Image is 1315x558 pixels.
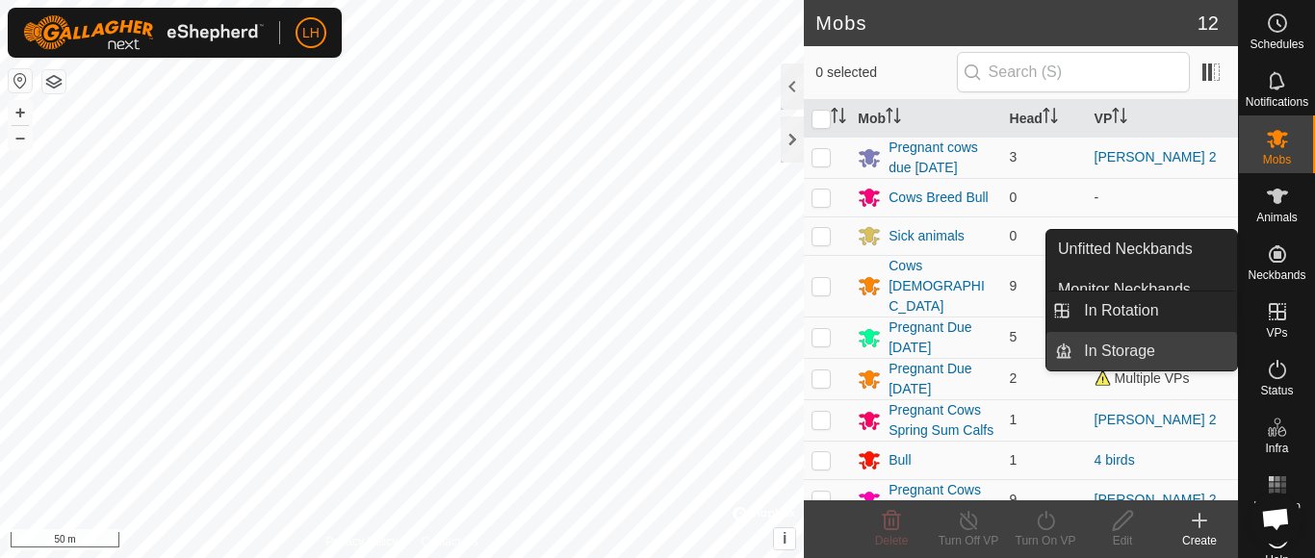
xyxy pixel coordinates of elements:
div: Cows Breed Bull [889,188,989,208]
a: [PERSON_NAME] 2 [1095,412,1217,427]
span: Mobs [1263,154,1291,165]
a: [PERSON_NAME] 2 [1095,149,1217,165]
th: Head [1002,100,1087,138]
li: In Storage [1046,332,1237,370]
div: Pregnant cows due [DATE] [889,138,993,178]
span: Neckbands [1248,269,1305,281]
button: i [774,528,795,549]
div: Pregnant Due [DATE] [889,359,993,399]
span: Infra [1265,443,1288,454]
span: Heatmap [1253,500,1301,512]
div: Cows [DEMOGRAPHIC_DATA] [889,256,993,317]
span: 9 [1010,492,1018,507]
a: Unfitted Neckbands [1046,230,1237,268]
span: 0 [1010,190,1018,205]
p-sorticon: Activate to sort [886,111,901,126]
span: Notifications [1246,96,1308,108]
td: - [1087,178,1238,216]
td: - [1087,216,1238,255]
button: Map Layers [42,70,65,93]
div: Bull [889,450,911,470]
p-sorticon: Activate to sort [1043,111,1058,126]
th: Mob [850,100,1001,138]
p-sorticon: Activate to sort [1112,111,1127,126]
th: VP [1087,100,1238,138]
div: Pregnant Due [DATE] [889,317,993,358]
a: 4 birds [1095,452,1135,468]
span: Delete [875,534,909,547]
li: In Rotation [1046,292,1237,330]
h2: Mobs [815,12,1198,35]
button: + [9,101,32,124]
span: 5 [1010,329,1018,344]
span: In Storage [1084,340,1155,363]
a: Privacy Policy [326,533,399,550]
div: Turn On VP [1007,532,1084,549]
span: 12 [1198,9,1219,38]
p-sorticon: Activate to sort [831,111,846,126]
div: Pregnant Cows Fall Calvers [889,480,993,520]
a: Contact Us [421,533,477,550]
span: Status [1260,385,1293,396]
a: [PERSON_NAME] 2 [1095,492,1217,507]
span: 2 [1010,370,1018,386]
span: 0 selected [815,63,956,83]
a: Monitor Neckbands [1046,270,1237,309]
span: Unfitted Neckbands [1058,238,1193,261]
span: Monitor Neckbands [1058,278,1191,301]
span: i [783,530,786,546]
img: Gallagher Logo [23,15,264,50]
div: Open chat [1250,493,1302,545]
div: Create [1161,532,1238,549]
span: Multiple VPs [1095,370,1190,386]
a: In Storage [1072,332,1237,370]
span: Animals [1256,212,1298,223]
span: 9 [1010,278,1018,293]
button: – [9,126,32,149]
div: Turn Off VP [930,532,1007,549]
a: In Rotation [1072,292,1237,330]
span: 1 [1010,452,1018,468]
span: 3 [1010,149,1018,165]
div: Edit [1084,532,1161,549]
button: Reset Map [9,69,32,92]
span: In Rotation [1084,299,1158,322]
div: Sick animals [889,226,965,246]
div: Pregnant Cows Spring Sum Calfs [889,400,993,441]
input: Search (S) [957,52,1190,92]
span: Schedules [1250,38,1303,50]
span: LH [302,23,320,43]
span: 0 [1010,228,1018,243]
span: 1 [1010,412,1018,427]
